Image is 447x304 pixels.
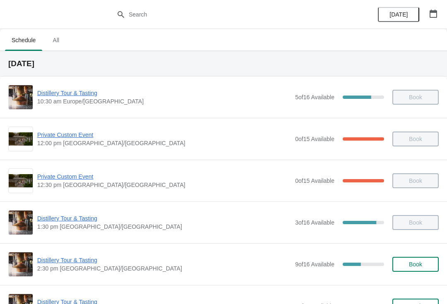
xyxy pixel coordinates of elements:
[46,33,66,48] span: All
[37,256,291,264] span: Distillery Tour & Tasting
[37,172,291,181] span: Private Custom Event
[9,211,33,235] img: Distillery Tour & Tasting | | 1:30 pm Europe/London
[5,33,42,48] span: Schedule
[389,11,408,18] span: [DATE]
[37,264,291,273] span: 2:30 pm [GEOGRAPHIC_DATA]/[GEOGRAPHIC_DATA]
[37,97,291,105] span: 10:30 am Europe/[GEOGRAPHIC_DATA]
[37,214,291,223] span: Distillery Tour & Tasting
[9,132,33,146] img: Private Custom Event | | 12:00 pm Europe/London
[37,139,291,147] span: 12:00 pm [GEOGRAPHIC_DATA]/[GEOGRAPHIC_DATA]
[295,136,334,142] span: 0 of 15 Available
[409,261,422,268] span: Book
[9,85,33,109] img: Distillery Tour & Tasting | | 10:30 am Europe/London
[37,181,291,189] span: 12:30 pm [GEOGRAPHIC_DATA]/[GEOGRAPHIC_DATA]
[8,60,439,68] h2: [DATE]
[128,7,335,22] input: Search
[378,7,419,22] button: [DATE]
[9,174,33,188] img: Private Custom Event | | 12:30 pm Europe/London
[295,177,334,184] span: 0 of 15 Available
[37,131,291,139] span: Private Custom Event
[295,94,334,101] span: 5 of 16 Available
[392,257,439,272] button: Book
[37,89,291,97] span: Distillery Tour & Tasting
[9,252,33,276] img: Distillery Tour & Tasting | | 2:30 pm Europe/London
[37,223,291,231] span: 1:30 pm [GEOGRAPHIC_DATA]/[GEOGRAPHIC_DATA]
[295,219,334,226] span: 3 of 16 Available
[295,261,334,268] span: 9 of 16 Available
